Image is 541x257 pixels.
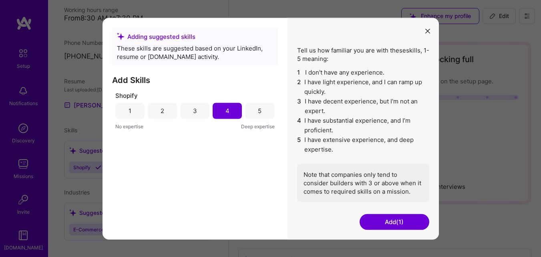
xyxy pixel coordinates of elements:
[193,107,197,115] div: 3
[112,75,278,85] h3: Add Skills
[297,135,302,154] span: 5
[117,32,273,40] div: Adding suggested skills
[129,107,131,115] div: 1
[297,77,429,96] li: I have light experience, and I can ramp up quickly.
[225,107,229,115] div: 4
[297,67,302,77] span: 1
[297,135,429,154] li: I have extensive experience, and deep expertise.
[117,33,124,40] i: icon SuggestedTeams
[297,115,302,135] span: 4
[115,122,143,130] span: No expertise
[117,44,273,61] div: These skills are suggested based on your LinkedIn, resume or [DOMAIN_NAME] activity.
[297,67,429,77] li: I don't have any experience.
[241,122,275,130] span: Deep expertise
[297,77,302,96] span: 2
[425,29,430,34] i: icon Close
[297,96,302,115] span: 3
[360,214,429,230] button: Add(1)
[103,18,439,239] div: modal
[161,107,164,115] div: 2
[115,91,138,99] span: Shopify
[258,107,261,115] div: 5
[297,164,429,202] div: Note that companies only tend to consider builders with 3 or above when it comes to required skil...
[297,115,429,135] li: I have substantial experience, and I’m proficient.
[297,96,429,115] li: I have decent experience, but I'm not an expert.
[297,46,429,202] div: Tell us how familiar you are with these skills , 1-5 meaning:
